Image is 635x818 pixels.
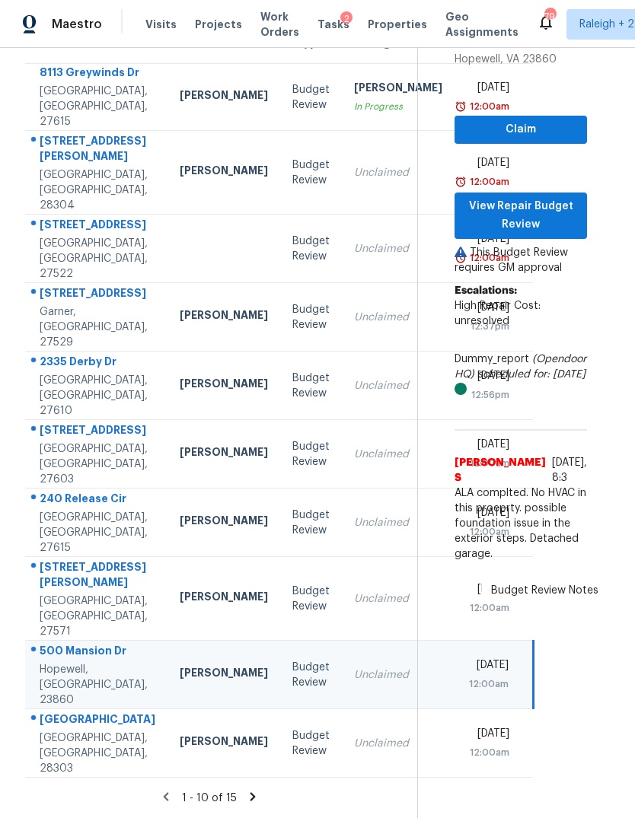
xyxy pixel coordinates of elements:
[292,660,330,690] div: Budget Review
[477,369,586,380] i: scheduled for: [DATE]
[40,662,155,708] div: Hopewell, [GEOGRAPHIC_DATA], 23860
[354,310,442,325] div: Unclaimed
[180,163,268,182] div: [PERSON_NAME]
[180,513,268,532] div: [PERSON_NAME]
[340,11,353,27] div: 2
[544,9,555,24] div: 79
[292,302,330,333] div: Budget Review
[40,510,155,555] div: [GEOGRAPHIC_DATA], [GEOGRAPHIC_DATA], 27615
[354,378,442,393] div: Unclaimed
[40,217,155,236] div: [STREET_ADDRESS]
[292,728,330,759] div: Budget Review
[455,193,587,239] button: View Repair Budget Review
[354,165,442,180] div: Unclaimed
[40,594,155,639] div: [GEOGRAPHIC_DATA], [GEOGRAPHIC_DATA], 27571
[182,793,237,804] span: 1 - 10 of 15
[40,373,155,419] div: [GEOGRAPHIC_DATA], [GEOGRAPHIC_DATA], 27610
[40,711,155,730] div: [GEOGRAPHIC_DATA]
[180,589,268,608] div: [PERSON_NAME]
[195,17,242,32] span: Projects
[180,307,268,326] div: [PERSON_NAME]
[292,158,330,188] div: Budget Review
[455,285,517,296] b: Escalations:
[482,583,608,598] span: Budget Review Notes
[455,485,587,562] span: ALA complted. No HVAC in this proeprty. possible foundation issue in the exterior steps. Detached...
[354,447,442,462] div: Unclaimed
[145,17,177,32] span: Visits
[317,19,349,30] span: Tasks
[455,245,587,275] p: This Budget Review requires GM approval
[292,508,330,538] div: Budget Review
[354,241,442,256] div: Unclaimed
[40,730,155,776] div: [GEOGRAPHIC_DATA], [GEOGRAPHIC_DATA], 28303
[40,354,155,373] div: 2335 Derby Dr
[180,665,268,684] div: [PERSON_NAME]
[354,515,442,530] div: Unclaimed
[180,734,268,753] div: [PERSON_NAME]
[40,643,155,662] div: 500 Mansion Dr
[292,234,330,264] div: Budget Review
[180,444,268,463] div: [PERSON_NAME]
[579,17,634,32] span: Raleigh + 2
[467,197,575,234] span: View Repair Budget Review
[455,455,546,485] span: [PERSON_NAME] S
[467,120,575,139] span: Claim
[40,167,155,213] div: [GEOGRAPHIC_DATA], [GEOGRAPHIC_DATA], 28304
[40,133,155,167] div: [STREET_ADDRESS][PERSON_NAME]
[40,285,155,304] div: [STREET_ADDRESS]
[455,354,586,380] i: (Opendoor HQ)
[260,9,299,40] span: Work Orders
[40,422,155,441] div: [STREET_ADDRESS]
[40,559,155,594] div: [STREET_ADDRESS][PERSON_NAME]
[292,371,330,401] div: Budget Review
[552,457,587,483] span: [DATE], 8:3
[180,376,268,395] div: [PERSON_NAME]
[40,304,155,350] div: Garner, [GEOGRAPHIC_DATA], 27529
[455,301,541,326] span: High Repair Cost: unresolved
[292,439,330,469] div: Budget Review
[40,441,155,487] div: [GEOGRAPHIC_DATA], [GEOGRAPHIC_DATA], 27603
[292,584,330,614] div: Budget Review
[40,65,155,84] div: 8113 Greywinds Dr
[354,736,442,751] div: Unclaimed
[455,116,587,144] button: Claim
[354,80,442,99] div: [PERSON_NAME]
[292,82,330,113] div: Budget Review
[455,352,587,397] div: Dummy_report
[354,591,442,606] div: Unclaimed
[40,491,155,510] div: 240 Release Cir
[52,17,102,32] span: Maestro
[40,84,155,129] div: [GEOGRAPHIC_DATA], [GEOGRAPHIC_DATA], 27615
[180,88,268,107] div: [PERSON_NAME]
[40,236,155,282] div: [GEOGRAPHIC_DATA], [GEOGRAPHIC_DATA], 27522
[445,9,519,40] span: Geo Assignments
[368,17,427,32] span: Properties
[354,667,442,683] div: Unclaimed
[354,99,442,114] div: In Progress
[455,52,587,67] div: Hopewell, VA 23860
